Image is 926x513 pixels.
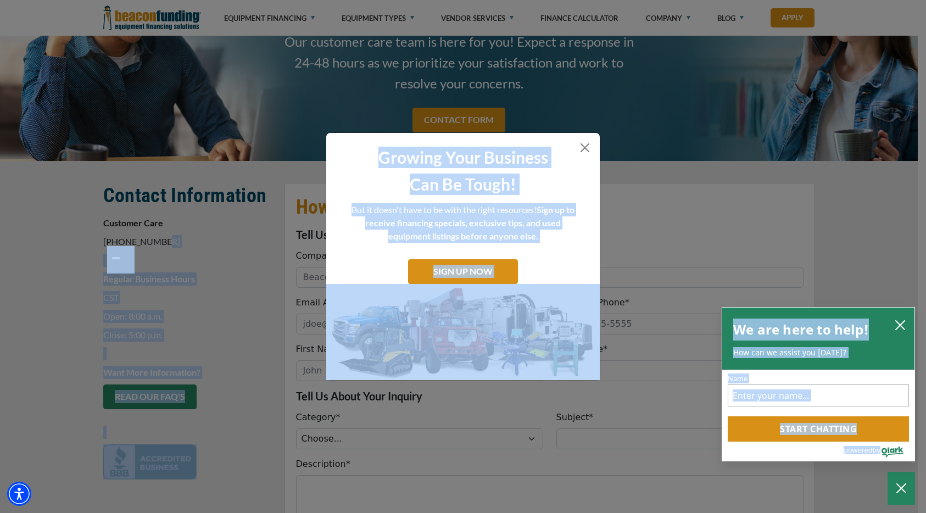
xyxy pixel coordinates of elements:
[733,319,869,341] h2: We are here to help!
[578,141,592,154] button: Close
[326,287,600,380] img: subscribe-modal.jpg
[722,307,915,462] div: olark chatbox
[844,443,872,457] span: powered
[334,174,592,195] p: Can Be Tough!
[728,416,909,442] button: Start chatting
[891,317,909,332] button: close chatbox
[107,246,135,274] iframe: nr-ext-rsicon
[365,204,574,241] span: Sign up to receive financing specials, exclusive tips, and used equipment listings before anyone ...
[728,384,909,406] input: Name
[728,375,909,382] label: Name
[7,482,31,506] div: Accessibility Menu
[873,443,880,457] span: by
[408,259,518,284] a: SIGN UP NOW
[733,347,903,358] p: How can we assist you [DATE]?
[351,203,575,243] p: But it doesn't have to be with the right resources!
[334,147,592,168] p: Growing Your Business
[844,442,914,461] a: Powered by Olark
[888,472,915,505] button: Close Chatbox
